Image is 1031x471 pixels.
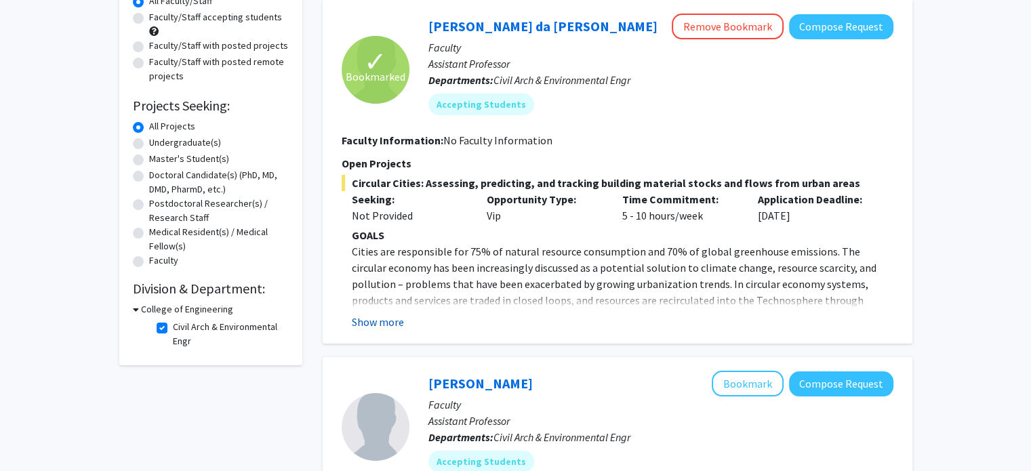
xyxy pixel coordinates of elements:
[789,371,893,396] button: Compose Request to Zhiwei Chen
[612,191,748,224] div: 5 - 10 hours/week
[342,134,443,147] b: Faculty Information:
[133,98,289,114] h2: Projects Seeking:
[477,191,612,224] div: Vip
[493,73,630,87] span: Civil Arch & Environmental Engr
[352,191,467,207] p: Seeking:
[149,119,195,134] label: All Projects
[428,18,658,35] a: [PERSON_NAME] da [PERSON_NAME]
[352,228,384,242] strong: GOALS
[493,430,630,444] span: Civil Arch & Environmental Engr
[342,155,893,171] p: Open Projects
[342,175,893,191] span: Circular Cities: Assessing, predicting, and tracking building material stocks and flows from urba...
[10,410,58,461] iframe: Chat
[149,168,289,197] label: Doctoral Candidate(s) (PhD, MD, DMD, PharmD, etc.)
[173,320,285,348] label: Civil Arch & Environmental Engr
[149,136,221,150] label: Undergraduate(s)
[364,55,387,68] span: ✓
[149,39,288,53] label: Faculty/Staff with posted projects
[428,94,534,115] mat-chip: Accepting Students
[141,302,233,316] h3: College of Engineering
[352,207,467,224] div: Not Provided
[428,39,893,56] p: Faculty
[748,191,883,224] div: [DATE]
[428,73,493,87] b: Departments:
[149,55,289,83] label: Faculty/Staff with posted remote projects
[149,253,178,268] label: Faculty
[428,56,893,72] p: Assistant Professor
[428,396,893,413] p: Faculty
[346,68,405,85] span: Bookmarked
[789,14,893,39] button: Compose Request to Fernanda Campos da Cruz Rios
[428,413,893,429] p: Assistant Professor
[443,134,552,147] span: No Faculty Information
[149,225,289,253] label: Medical Resident(s) / Medical Fellow(s)
[149,10,282,24] label: Faculty/Staff accepting students
[712,371,784,396] button: Add Zhiwei Chen to Bookmarks
[352,314,404,330] button: Show more
[758,191,873,207] p: Application Deadline:
[133,281,289,297] h2: Division & Department:
[622,191,737,207] p: Time Commitment:
[487,191,602,207] p: Opportunity Type:
[428,375,533,392] a: [PERSON_NAME]
[149,152,229,166] label: Master's Student(s)
[428,430,493,444] b: Departments:
[672,14,784,39] button: Remove Bookmark
[149,197,289,225] label: Postdoctoral Researcher(s) / Research Staff
[352,243,893,341] p: Cities are responsible for 75% of natural resource consumption and 70% of global greenhouse emiss...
